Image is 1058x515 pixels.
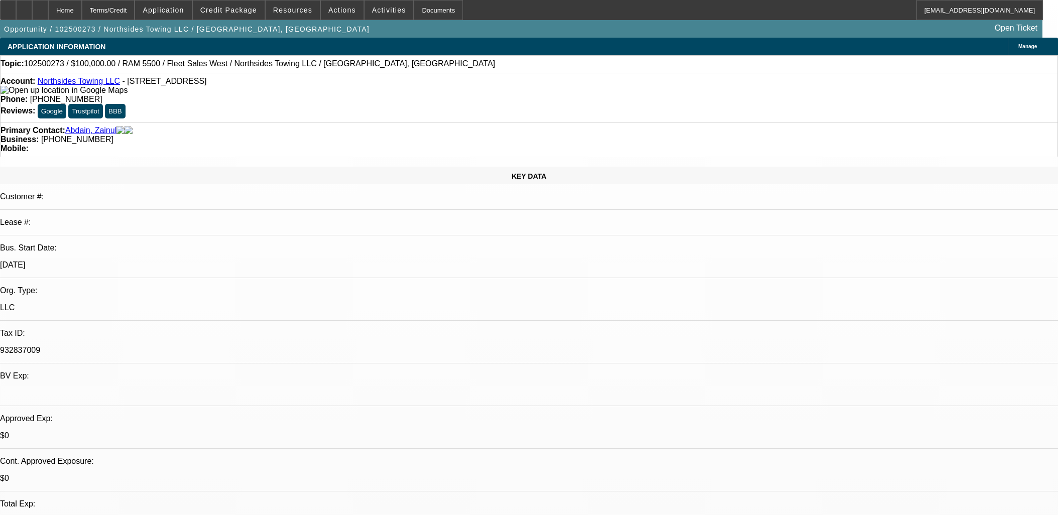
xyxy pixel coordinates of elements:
span: APPLICATION INFORMATION [8,43,105,51]
button: BBB [105,104,126,118]
strong: Account: [1,77,35,85]
button: Credit Package [193,1,265,20]
a: View Google Maps [1,86,128,94]
span: Application [143,6,184,14]
span: Resources [273,6,312,14]
span: Opportunity / 102500273 / Northsides Towing LLC / [GEOGRAPHIC_DATA], [GEOGRAPHIC_DATA] [4,25,370,33]
span: - [STREET_ADDRESS] [122,77,206,85]
img: facebook-icon.png [116,126,125,135]
span: Credit Package [200,6,257,14]
strong: Primary Contact: [1,126,65,135]
img: Open up location in Google Maps [1,86,128,95]
span: [PHONE_NUMBER] [41,135,113,144]
span: Activities [372,6,406,14]
strong: Business: [1,135,39,144]
button: Google [38,104,66,118]
span: Actions [328,6,356,14]
img: linkedin-icon.png [125,126,133,135]
span: KEY DATA [512,172,546,180]
a: Open Ticket [991,20,1041,37]
span: 102500273 / $100,000.00 / RAM 5500 / Fleet Sales West / Northsides Towing LLC / [GEOGRAPHIC_DATA]... [24,59,495,68]
a: Abdain, Zainul [65,126,116,135]
a: Northsides Towing LLC [38,77,120,85]
strong: Reviews: [1,106,35,115]
span: [PHONE_NUMBER] [30,95,102,103]
button: Application [135,1,191,20]
button: Activities [365,1,414,20]
strong: Mobile: [1,144,29,153]
strong: Phone: [1,95,28,103]
strong: Topic: [1,59,24,68]
span: Manage [1018,44,1037,49]
button: Trustpilot [68,104,102,118]
button: Actions [321,1,364,20]
button: Resources [266,1,320,20]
